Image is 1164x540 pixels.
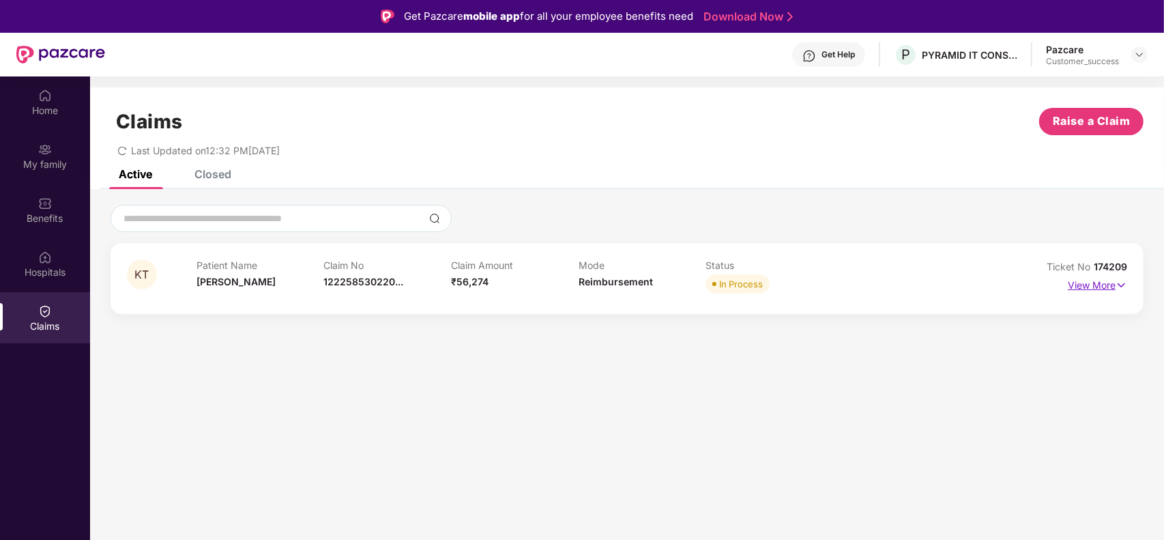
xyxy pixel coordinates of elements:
div: Get Help [821,49,855,60]
img: svg+xml;base64,PHN2ZyBpZD0iRHJvcGRvd24tMzJ4MzIiIHhtbG5zPSJodHRwOi8vd3d3LnczLm9yZy8yMDAwL3N2ZyIgd2... [1134,49,1145,60]
div: Active [119,167,152,181]
span: P [901,46,910,63]
img: svg+xml;base64,PHN2ZyB3aWR0aD0iMjAiIGhlaWdodD0iMjAiIHZpZXdCb3g9IjAgMCAyMCAyMCIgZmlsbD0ibm9uZSIgeG... [38,143,52,156]
div: Get Pazcare for all your employee benefits need [404,8,693,25]
div: Closed [194,167,231,181]
img: svg+xml;base64,PHN2ZyBpZD0iSG9tZSIgeG1sbnM9Imh0dHA6Ly93d3cudzMub3JnLzIwMDAvc3ZnIiB3aWR0aD0iMjAiIG... [38,89,52,102]
span: Reimbursement [579,276,653,287]
strong: mobile app [463,10,520,23]
div: Pazcare [1046,43,1119,56]
div: PYRAMID IT CONSULTING PRIVATE LIMITED [922,48,1017,61]
span: Last Updated on 12:32 PM[DATE] [131,145,280,156]
span: 174209 [1094,261,1127,272]
span: Ticket No [1047,261,1094,272]
img: Stroke [787,10,793,24]
span: Raise a Claim [1053,113,1131,130]
p: Patient Name [197,259,324,271]
span: [PERSON_NAME] [197,276,276,287]
button: Raise a Claim [1039,108,1144,135]
p: View More [1068,274,1127,293]
p: Claim No [323,259,451,271]
p: Mode [579,259,706,271]
p: Claim Amount [451,259,579,271]
img: svg+xml;base64,PHN2ZyBpZD0iU2VhcmNoLTMyeDMyIiB4bWxucz0iaHR0cDovL3d3dy53My5vcmcvMjAwMC9zdmciIHdpZH... [429,213,440,224]
div: Customer_success [1046,56,1119,67]
h1: Claims [116,110,183,133]
p: Status [705,259,833,271]
img: Logo [381,10,394,23]
span: redo [117,145,127,156]
a: Download Now [703,10,789,24]
img: svg+xml;base64,PHN2ZyBpZD0iQmVuZWZpdHMiIHhtbG5zPSJodHRwOi8vd3d3LnczLm9yZy8yMDAwL3N2ZyIgd2lkdGg9Ij... [38,197,52,210]
img: svg+xml;base64,PHN2ZyBpZD0iSG9zcGl0YWxzIiB4bWxucz0iaHR0cDovL3d3dy53My5vcmcvMjAwMC9zdmciIHdpZHRoPS... [38,251,52,264]
img: svg+xml;base64,PHN2ZyBpZD0iQ2xhaW0iIHhtbG5zPSJodHRwOi8vd3d3LnczLm9yZy8yMDAwL3N2ZyIgd2lkdGg9IjIwIi... [38,304,52,318]
span: KT [135,269,149,281]
div: In Process [719,277,763,291]
span: 122258530220... [323,276,403,287]
span: ₹56,274 [451,276,489,287]
img: svg+xml;base64,PHN2ZyBpZD0iSGVscC0zMngzMiIgeG1sbnM9Imh0dHA6Ly93d3cudzMub3JnLzIwMDAvc3ZnIiB3aWR0aD... [802,49,816,63]
img: svg+xml;base64,PHN2ZyB4bWxucz0iaHR0cDovL3d3dy53My5vcmcvMjAwMC9zdmciIHdpZHRoPSIxNyIgaGVpZ2h0PSIxNy... [1116,278,1127,293]
img: New Pazcare Logo [16,46,105,63]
